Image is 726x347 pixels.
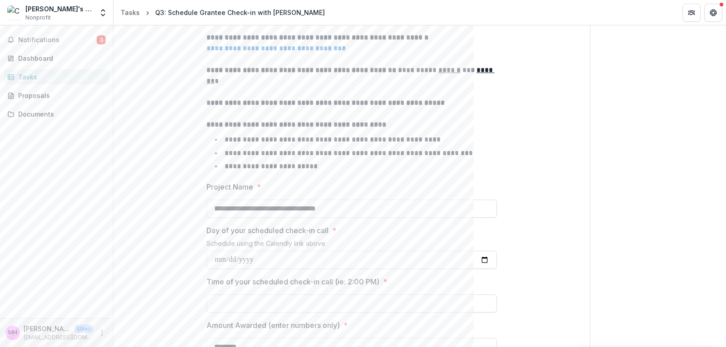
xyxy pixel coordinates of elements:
[117,6,143,19] a: Tasks
[18,54,102,63] div: Dashboard
[117,6,329,19] nav: breadcrumb
[206,239,497,251] div: Schedule using the Calendly link above
[18,91,102,100] div: Proposals
[25,4,93,14] div: [PERSON_NAME]'s Legacy Inc
[206,225,329,236] p: Day of your scheduled check-in call
[18,109,102,119] div: Documents
[4,51,109,66] a: Dashboard
[97,327,108,338] button: More
[155,8,325,17] div: Q3: Schedule Grantee Check-in with [PERSON_NAME]
[97,35,106,44] span: 3
[121,8,140,17] div: Tasks
[8,330,17,336] div: Michelle Hughes
[74,325,93,333] p: User
[7,5,22,20] img: Carabelle's Legacy Inc
[97,4,109,22] button: Open entity switcher
[4,88,109,103] a: Proposals
[25,14,51,22] span: Nonprofit
[206,181,253,192] p: Project Name
[682,4,701,22] button: Partners
[18,36,97,44] span: Notifications
[704,4,722,22] button: Get Help
[4,33,109,47] button: Notifications3
[24,324,71,333] p: [PERSON_NAME]
[206,276,379,287] p: Time of your scheduled check-in call (ie: 2:00 PM)
[4,69,109,84] a: Tasks
[24,333,93,342] p: [EMAIL_ADDRESS][DOMAIN_NAME]
[4,107,109,122] a: Documents
[206,320,340,331] p: Amount Awarded (enter numbers only)
[18,72,102,82] div: Tasks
